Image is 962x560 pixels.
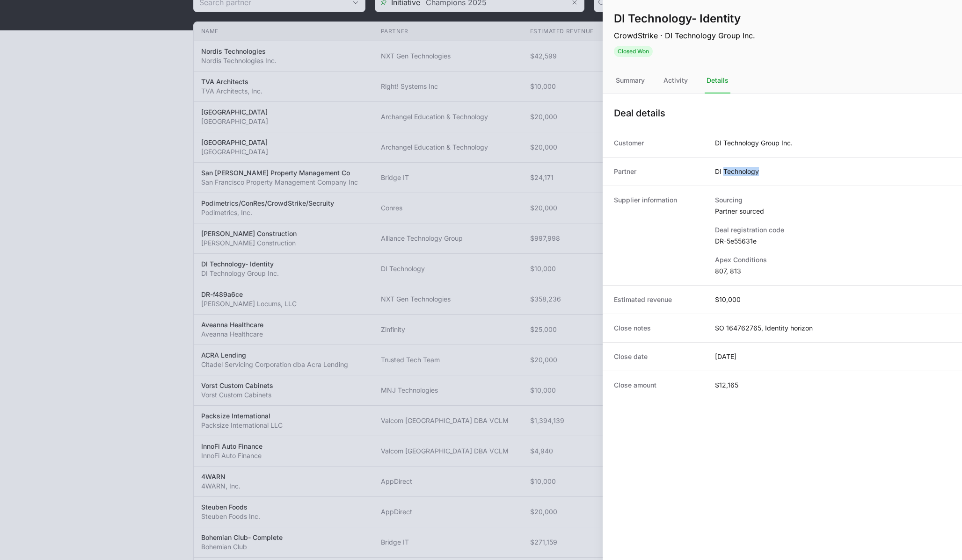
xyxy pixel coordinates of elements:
dt: Deal registration code [715,225,951,235]
div: Summary [614,68,647,93]
dt: Sourcing [715,195,951,205]
dt: Close date [614,352,704,361]
dt: Customer [614,138,704,148]
dd: 807, 813 [715,266,951,276]
dt: Supplier information [614,195,704,276]
div: Details [705,68,730,93]
dt: Apex Conditions [715,255,951,265]
div: Deal actions [924,11,951,57]
dt: Close amount [614,381,704,390]
dd: DI Technology Group Inc. [715,138,793,148]
p: CrowdStrike · DI Technology Group Inc. [614,30,755,41]
dd: DI Technology [715,167,759,176]
dd: SO 164762765, Identity horizon [715,323,813,333]
dd: $10,000 [715,295,741,304]
dt: Estimated revenue [614,295,704,304]
div: Activity [662,68,690,93]
dd: [DATE] [715,352,736,361]
h1: DI Technology- Identity [614,11,755,26]
h1: Deal details [614,107,665,120]
nav: Tabs [603,68,962,93]
dt: Close notes [614,323,704,333]
dt: Partner [614,167,704,176]
dd: Partner sourced [715,207,951,216]
dd: $12,165 [715,381,738,390]
dd: DR-5e55631e [715,237,951,246]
